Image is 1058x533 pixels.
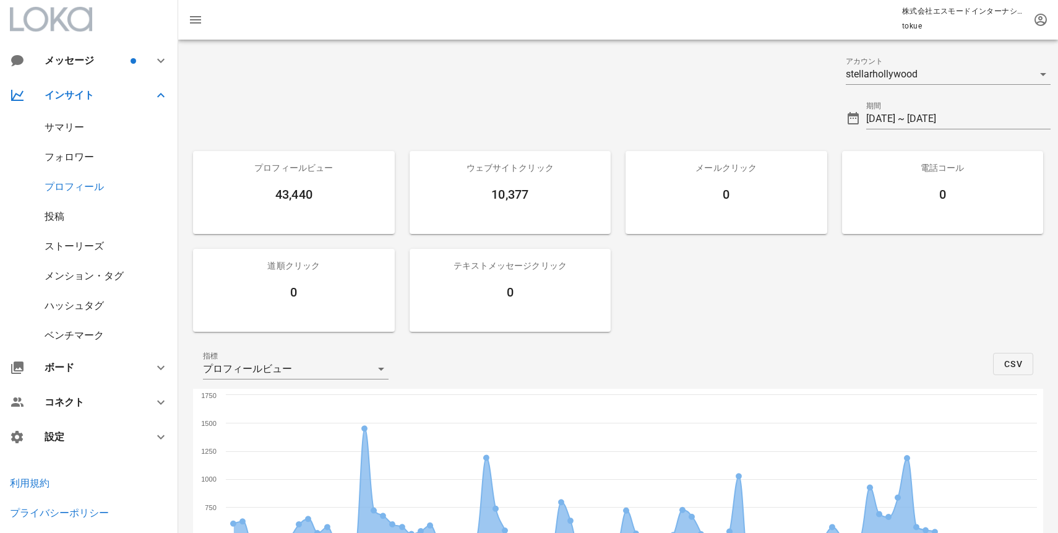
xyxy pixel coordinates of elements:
button: CSV [993,353,1033,375]
p: tokue [902,20,1026,32]
div: メールクリック [626,151,827,184]
div: 0 [193,282,395,302]
div: 指標プロフィールビュー [203,359,389,379]
a: メンション・タグ [45,270,124,282]
text: 1000 [201,475,217,483]
text: 750 [205,504,217,511]
span: バッジ [131,58,136,64]
a: 投稿 [45,210,64,222]
div: メッセージ [45,54,128,66]
div: プロフィールビュー [203,363,292,375]
a: ベンチマーク [45,329,104,341]
a: フォロワー [45,151,94,163]
a: プライバシーポリシー [10,507,109,519]
div: 0 [410,282,611,302]
div: テキストメッセージクリック [410,249,611,282]
div: 0 [842,184,1044,204]
a: ストーリーズ [45,240,104,252]
div: 43,440 [193,184,395,204]
div: 設定 [45,431,139,443]
text: 1250 [201,448,217,455]
a: 利用規約 [10,477,49,489]
span: CSV [1004,359,1023,369]
p: 株式会社エスモードインターナショナル [902,5,1026,17]
div: 0 [626,184,827,204]
a: ハッシュタグ [45,300,104,311]
div: プロフィールビュー [193,151,395,184]
div: アカウントstellarhollywood [846,64,1051,84]
div: インサイト [45,89,139,101]
div: 電話コール [842,151,1044,184]
div: stellarhollywood [846,69,918,80]
a: サマリー [45,121,84,133]
div: ウェブサイトクリック [410,151,611,184]
a: プロフィール [45,181,104,193]
text: 1500 [201,420,217,427]
div: 道順クリック [193,249,395,282]
div: 10,377 [410,184,611,204]
text: 1750 [201,392,217,399]
div: ボード [45,362,139,373]
div: コネクト [45,396,139,408]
